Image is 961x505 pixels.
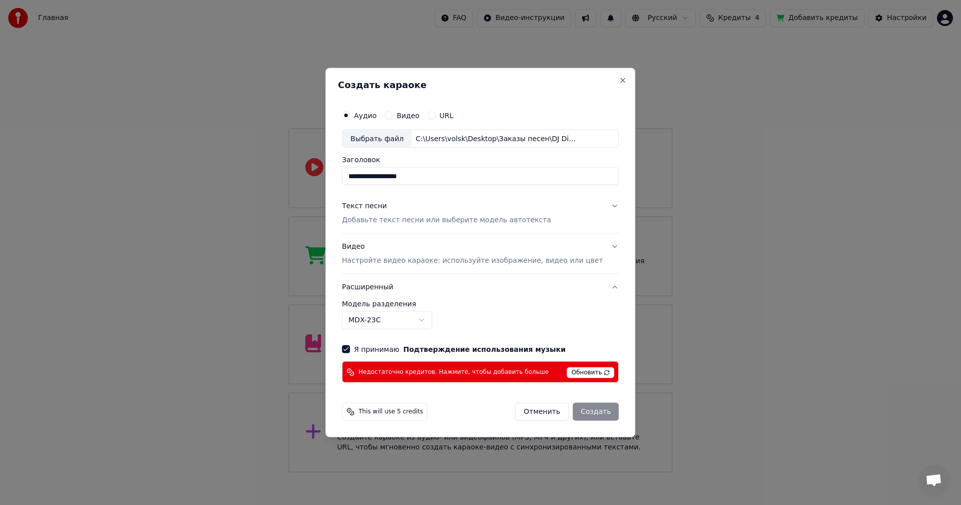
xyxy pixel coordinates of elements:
[342,215,551,225] p: Добавьте текст песни или выберите модель автотекста
[342,242,603,266] div: Видео
[358,408,423,416] span: This will use 5 credits
[342,130,411,148] div: Выбрать файл
[403,346,566,353] button: Я принимаю
[342,201,387,211] div: Текст песни
[342,234,619,274] button: ВидеоНастройте видео караоке: используйте изображение, видео или цвет
[342,300,619,307] label: Модель разделения
[567,367,615,378] span: Обновить
[342,156,619,163] label: Заголовок
[338,80,623,89] h2: Создать караоке
[354,112,376,119] label: Аудио
[354,346,566,353] label: Я принимаю
[358,368,549,376] span: Недостаточно кредитов. Нажмите, чтобы добавить больше
[411,134,582,144] div: C:\Users\volsk\Desktop\Заказы песен\DJ DimVol\Соседка\DJ DimVol - Соседка.wav
[342,300,619,337] div: Расширенный
[342,274,619,300] button: Расширенный
[396,112,419,119] label: Видео
[515,403,569,421] button: Отменить
[342,193,619,233] button: Текст песниДобавьте текст песни или выберите модель автотекста
[342,256,603,266] p: Настройте видео караоке: используйте изображение, видео или цвет
[439,112,453,119] label: URL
